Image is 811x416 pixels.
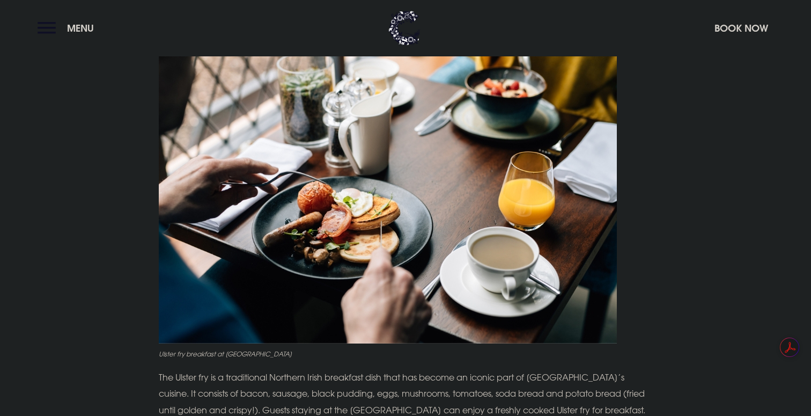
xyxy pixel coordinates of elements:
button: Menu [38,17,99,40]
button: Book Now [709,17,773,40]
span: Menu [67,22,94,34]
img: Clandeboye Lodge [388,11,421,46]
figcaption: Ulster fry breakfast at [GEOGRAPHIC_DATA] [159,349,652,359]
img: Traditional Northern Irish breakfast [159,38,617,344]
